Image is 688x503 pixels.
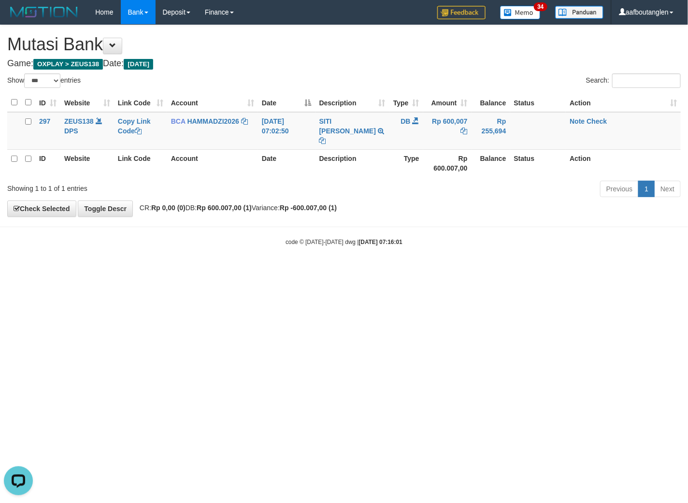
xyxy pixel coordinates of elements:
h4: Game: Date: [7,59,681,69]
a: SITI [PERSON_NAME] [319,117,376,135]
th: Balance [472,149,510,177]
span: BCA [171,117,186,125]
td: DPS [60,112,114,150]
div: Showing 1 to 1 of 1 entries [7,180,279,193]
th: Website: activate to sort column ascending [60,93,114,112]
th: Action: activate to sort column ascending [566,93,681,112]
select: Showentries [24,73,60,88]
th: ID [35,149,60,177]
input: Search: [612,73,681,88]
a: Note [570,117,585,125]
a: Copy Rp 600,007 to clipboard [461,127,468,135]
span: 34 [534,2,547,11]
th: Status [510,149,566,177]
button: Open LiveChat chat widget [4,4,33,33]
th: Description [315,149,389,177]
span: CR: DB: Variance: [135,204,337,212]
a: ZEUS138 [64,117,94,125]
th: Rp 600.007,00 [423,149,472,177]
a: Copy SITI NURLITA SAPIT to clipboard [319,137,326,144]
a: 1 [638,181,655,197]
a: HAMMADZI2026 [187,117,239,125]
img: MOTION_logo.png [7,5,81,19]
a: Check [587,117,607,125]
strong: Rp 0,00 (0) [151,204,186,212]
td: Rp 255,694 [472,112,510,150]
th: Balance [472,93,510,112]
label: Search: [586,73,681,88]
strong: [DATE] 07:16:01 [359,239,402,245]
strong: Rp 600.007,00 (1) [197,204,252,212]
th: Link Code [114,149,167,177]
td: Rp 600,007 [423,112,472,150]
a: Next [654,181,681,197]
a: Check Selected [7,201,76,217]
span: OXPLAY > ZEUS138 [33,59,103,70]
th: Date [258,149,315,177]
th: Account: activate to sort column ascending [167,93,258,112]
th: Type [389,149,423,177]
a: Previous [600,181,639,197]
a: Copy HAMMADZI2026 to clipboard [241,117,248,125]
img: Feedback.jpg [437,6,486,19]
td: [DATE] 07:02:50 [258,112,315,150]
a: Copy Link Code [118,117,151,135]
img: Button%20Memo.svg [500,6,541,19]
strong: Rp -600.007,00 (1) [280,204,337,212]
th: Type: activate to sort column ascending [389,93,423,112]
th: ID: activate to sort column ascending [35,93,60,112]
span: 297 [39,117,50,125]
a: Toggle Descr [78,201,133,217]
th: Status [510,93,566,112]
th: Website [60,149,114,177]
th: Account [167,149,258,177]
span: DB [401,117,410,125]
label: Show entries [7,73,81,88]
small: code © [DATE]-[DATE] dwg | [286,239,402,245]
th: Description: activate to sort column ascending [315,93,389,112]
th: Link Code: activate to sort column ascending [114,93,167,112]
h1: Mutasi Bank [7,35,681,54]
th: Amount: activate to sort column ascending [423,93,472,112]
th: Action [566,149,681,177]
img: panduan.png [555,6,603,19]
th: Date: activate to sort column descending [258,93,315,112]
span: [DATE] [124,59,153,70]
